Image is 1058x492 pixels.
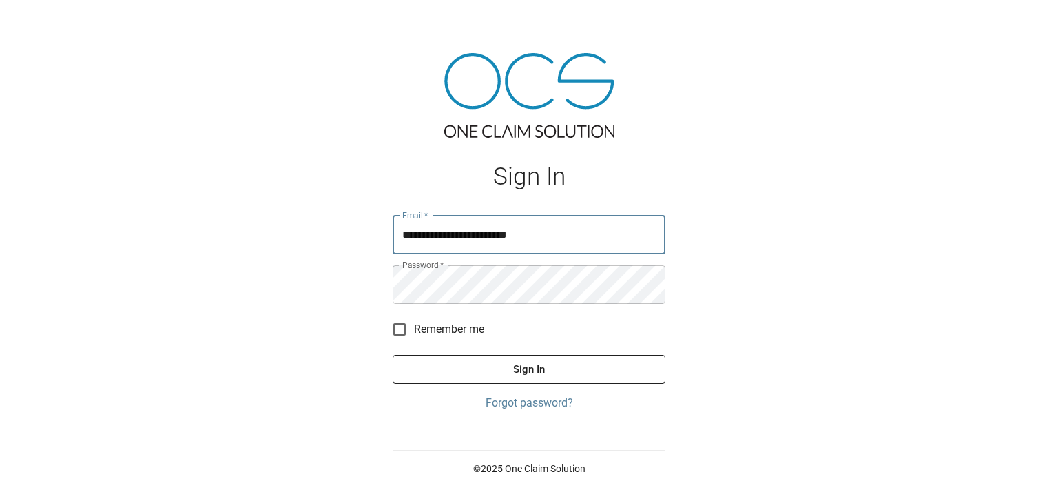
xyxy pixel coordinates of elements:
[393,163,665,191] h1: Sign In
[402,209,428,221] label: Email
[414,321,484,338] span: Remember me
[393,462,665,475] p: © 2025 One Claim Solution
[393,395,665,411] a: Forgot password?
[402,259,444,271] label: Password
[17,8,72,36] img: ocs-logo-white-transparent.png
[444,53,614,138] img: ocs-logo-tra.png
[393,355,665,384] button: Sign In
